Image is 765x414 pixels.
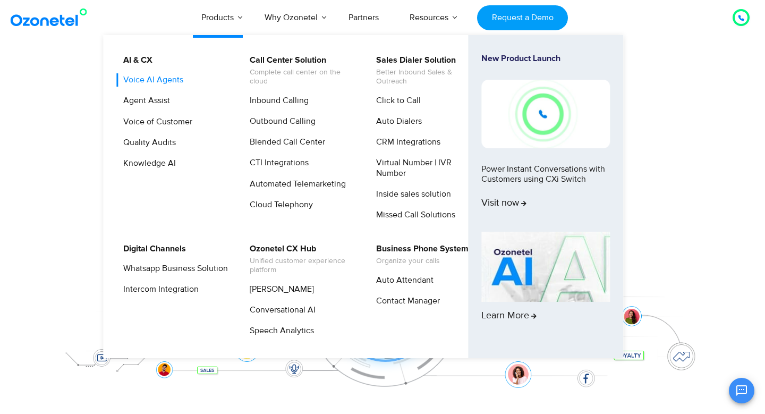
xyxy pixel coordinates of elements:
span: Unified customer experience platform [250,257,354,275]
a: Inside sales solution [369,188,453,201]
a: CRM Integrations [369,136,442,149]
span: Visit now [481,198,526,209]
a: Virtual Number | IVR Number [369,156,482,180]
a: Digital Channels [116,242,188,256]
a: Quality Audits [116,136,177,149]
img: New-Project-17.png [481,80,610,148]
a: Contact Manager [369,294,441,308]
a: Whatsapp Business Solution [116,262,229,275]
a: Call Center SolutionComplete call center on the cloud [243,54,356,88]
a: Conversational AI [243,303,317,317]
a: Request a Demo [477,5,568,30]
a: Auto Dialers [369,115,423,128]
button: Open chat [729,378,754,403]
a: Voice of Customer [116,115,194,129]
a: Ozonetel CX HubUnified customer experience platform [243,242,356,276]
a: Knowledge AI [116,157,177,170]
a: Intercom Integration [116,283,200,296]
a: Blended Call Center [243,136,327,149]
span: Better Inbound Sales & Outreach [376,68,481,86]
a: Inbound Calling [243,94,310,107]
div: Orchestrate Intelligent [50,67,715,102]
a: Cloud Telephony [243,198,314,212]
div: Customer Experiences [50,95,715,146]
span: Learn More [481,310,537,322]
a: Speech Analytics [243,324,316,337]
a: AI & CX [116,54,154,67]
a: Outbound Calling [243,115,317,128]
a: Auto Attendant [369,274,435,287]
a: New Product LaunchPower Instant Conversations with Customers using CXi SwitchVisit now [481,54,610,227]
a: Automated Telemarketing [243,178,347,191]
a: [PERSON_NAME] [243,283,316,296]
a: CTI Integrations [243,156,310,170]
div: Turn every conversation into a growth engine for your enterprise. [50,147,715,158]
a: Voice AI Agents [116,73,185,87]
a: Click to Call [369,94,422,107]
span: Complete call center on the cloud [250,68,354,86]
span: Organize your calls [376,257,469,266]
a: Learn More [481,232,610,340]
a: Missed Call Solutions [369,208,457,222]
img: AI [481,232,610,302]
a: Business Phone SystemOrganize your calls [369,242,470,267]
a: Agent Assist [116,94,172,107]
a: Sales Dialer SolutionBetter Inbound Sales & Outreach [369,54,482,88]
